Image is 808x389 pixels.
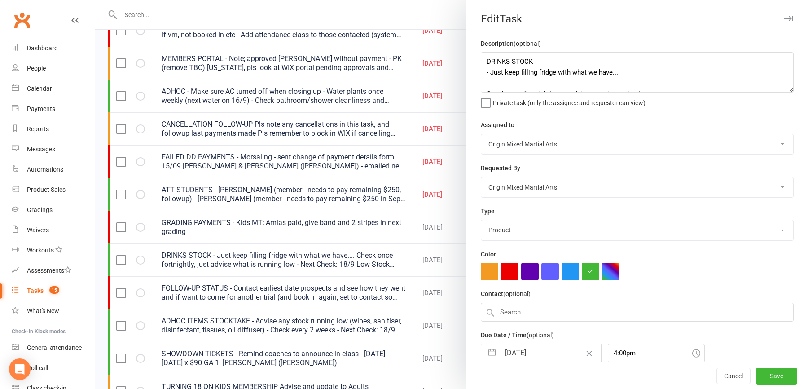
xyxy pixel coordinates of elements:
label: Assigned to [481,120,514,130]
a: Gradings [12,200,95,220]
small: (optional) [527,332,554,339]
div: Workouts [27,247,54,254]
label: Due Date / Time [481,330,554,340]
a: People [12,58,95,79]
label: Contact [481,289,531,299]
a: Waivers [12,220,95,240]
a: Dashboard [12,38,95,58]
div: Dashboard [27,44,58,52]
div: People [27,65,46,72]
span: Private task (only the assignee and requester can view) [493,96,646,106]
a: General attendance kiosk mode [12,338,95,358]
a: Messages [12,139,95,159]
a: Tasks 15 [12,281,95,301]
button: Clear Date [581,345,597,362]
a: Payments [12,99,95,119]
span: 15 [49,286,59,294]
div: Tasks [27,287,44,294]
a: Reports [12,119,95,139]
a: Clubworx [11,9,33,31]
div: Gradings [27,206,53,213]
small: (optional) [503,290,531,297]
a: Product Sales [12,180,95,200]
a: Calendar [12,79,95,99]
button: Save [756,368,797,385]
div: Messages [27,146,55,153]
label: Color [481,249,496,259]
button: Cancel [716,368,751,385]
label: Requested By [481,163,520,173]
div: Reports [27,125,49,133]
div: What's New [27,307,59,314]
div: Waivers [27,226,49,234]
a: Workouts [12,240,95,261]
div: Open Intercom Messenger [9,358,31,380]
a: What's New [12,301,95,321]
a: Roll call [12,358,95,378]
div: Product Sales [27,186,66,193]
a: Assessments [12,261,95,281]
input: Search [481,303,794,322]
div: Assessments [27,267,71,274]
label: Description [481,39,541,49]
div: Payments [27,105,55,112]
div: Roll call [27,364,48,371]
textarea: DRINKS STOCK - Just keep filling fridge with what we have.... Check once fortnightly, just advise... [481,52,794,93]
label: Type [481,206,495,216]
div: Calendar [27,85,52,92]
a: Automations [12,159,95,180]
div: Edit Task [466,13,808,25]
div: General attendance [27,344,82,351]
small: (optional) [514,40,541,47]
div: Automations [27,166,63,173]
